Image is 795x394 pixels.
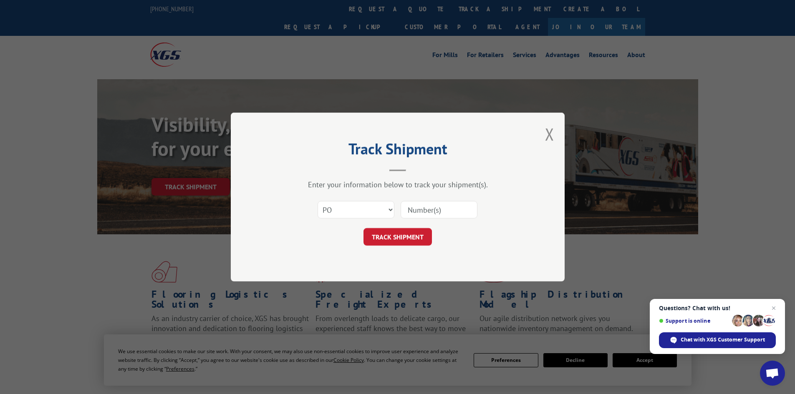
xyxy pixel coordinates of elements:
[401,201,477,218] input: Number(s)
[363,228,432,246] button: TRACK SHIPMENT
[659,318,729,324] span: Support is online
[545,123,554,145] button: Close modal
[769,303,779,313] span: Close chat
[760,361,785,386] div: Open chat
[273,143,523,159] h2: Track Shipment
[659,332,776,348] div: Chat with XGS Customer Support
[681,336,765,344] span: Chat with XGS Customer Support
[659,305,776,311] span: Questions? Chat with us!
[273,180,523,189] div: Enter your information below to track your shipment(s).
